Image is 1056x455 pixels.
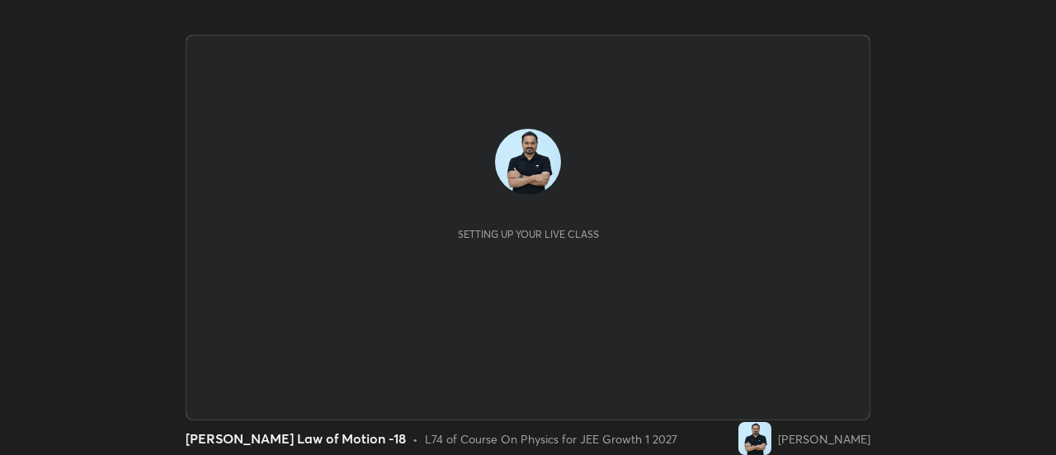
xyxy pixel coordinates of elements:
[412,430,418,448] div: •
[186,429,406,448] div: [PERSON_NAME] Law of Motion -18
[425,430,677,448] div: L74 of Course On Physics for JEE Growth 1 2027
[778,430,870,448] div: [PERSON_NAME]
[495,129,561,195] img: 0aa4a9aead7a489ea7c77bce355376cd.jpg
[458,228,599,240] div: Setting up your live class
[738,422,771,455] img: 0aa4a9aead7a489ea7c77bce355376cd.jpg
